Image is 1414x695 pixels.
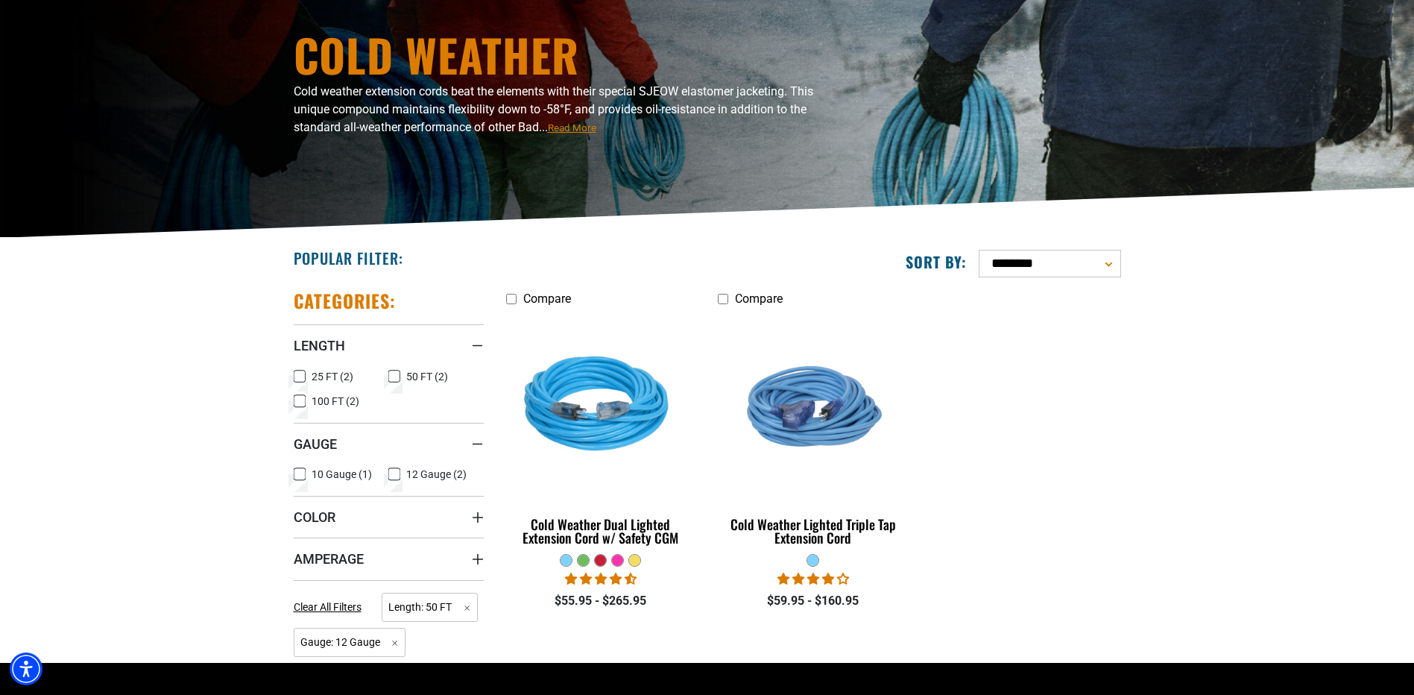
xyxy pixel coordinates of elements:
[294,635,406,649] a: Gauge: 12 Gauge
[312,371,353,382] span: 25 FT (2)
[718,518,908,544] div: Cold Weather Lighted Triple Tap Extension Cord
[506,518,696,544] div: Cold Weather Dual Lighted Extension Cord w/ Safety CGM
[735,292,783,306] span: Compare
[294,435,337,453] span: Gauge
[382,593,478,622] span: Length: 50 FT
[294,337,345,354] span: Length
[294,601,362,613] span: Clear All Filters
[523,292,571,306] span: Compare
[382,600,478,614] a: Length: 50 FT
[506,313,696,553] a: Light Blue Cold Weather Dual Lighted Extension Cord w/ Safety CGM
[565,572,637,586] span: 4.62 stars
[312,469,372,479] span: 10 Gauge (1)
[294,628,406,657] span: Gauge: 12 Gauge
[548,122,596,133] span: Read More
[294,509,335,526] span: Color
[294,423,484,465] summary: Gauge
[294,550,364,567] span: Amperage
[718,313,908,553] a: Light Blue Cold Weather Lighted Triple Tap Extension Cord
[718,592,908,610] div: $59.95 - $160.95
[10,652,42,685] div: Accessibility Menu
[406,371,448,382] span: 50 FT (2)
[294,496,484,538] summary: Color
[406,469,467,479] span: 12 Gauge (2)
[906,252,967,271] label: Sort by:
[312,396,359,406] span: 100 FT (2)
[294,248,403,268] h2: Popular Filter:
[294,600,367,615] a: Clear All Filters
[294,289,397,312] h2: Categories:
[294,32,838,77] h1: Cold Weather
[294,84,813,134] span: Cold weather extension cords beat the elements with their special SJEOW elastomer jacketing. This...
[777,572,849,586] span: 4.18 stars
[294,538,484,579] summary: Amperage
[506,592,696,610] div: $55.95 - $265.95
[719,321,907,492] img: Light Blue
[507,321,695,492] img: Light Blue
[294,324,484,366] summary: Length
